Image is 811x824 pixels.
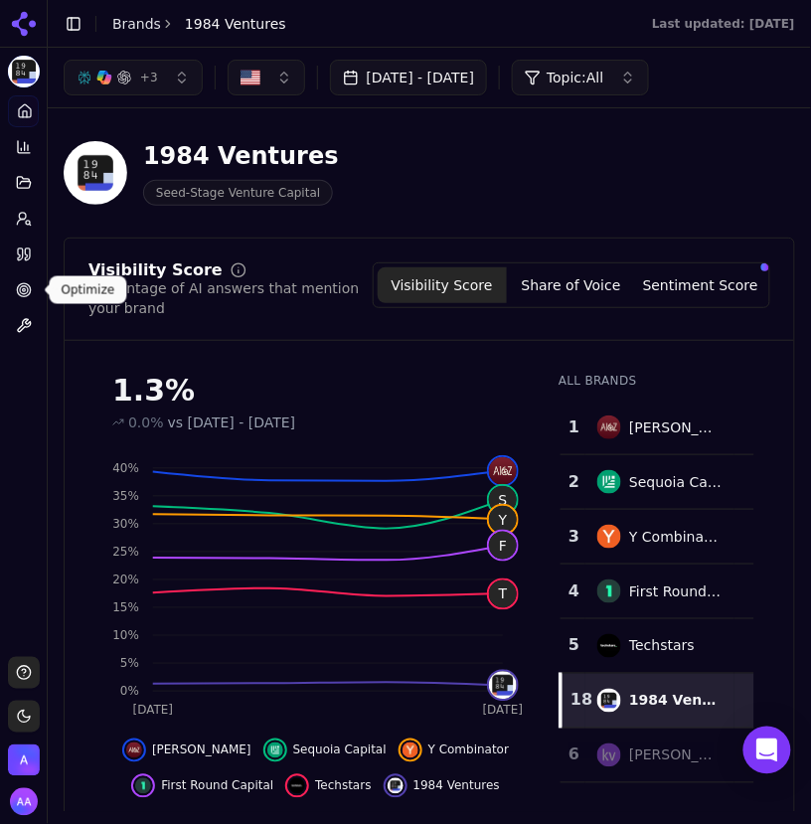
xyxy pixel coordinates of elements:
img: 1984 Ventures [64,141,127,205]
div: Sequoia Capital [629,472,723,492]
tspan: 10% [112,629,139,643]
button: Open organization switcher [8,744,40,776]
img: 1984 ventures [388,778,404,794]
button: Hide 1984 ventures data [384,774,500,798]
span: Techstars [315,778,371,794]
div: Open Intercom Messenger [743,727,791,774]
img: Alp Aysan [10,788,38,816]
div: [PERSON_NAME] [629,417,723,437]
button: Sentiment Score [636,267,765,303]
div: 18 [570,689,577,713]
tspan: 15% [112,601,139,615]
tspan: [DATE] [133,703,173,717]
tspan: 35% [112,490,139,504]
span: Y [489,506,517,534]
div: First Round Capital [629,581,723,601]
span: [PERSON_NAME] [152,742,251,758]
div: 5 [568,634,577,658]
span: S [489,486,517,514]
div: Techstars [629,636,695,656]
div: [PERSON_NAME] Ventures [629,745,723,765]
span: 1984 Ventures [413,778,500,794]
span: Topic: All [547,68,603,87]
div: 3 [568,525,577,549]
div: Optimize [49,276,126,304]
img: first round capital [597,579,621,603]
div: 31.4 % [738,518,810,538]
span: + 3 [140,70,158,85]
div: 32.1 % [738,463,810,483]
span: Sequoia Capital [293,742,387,758]
button: Hide first round capital data [131,774,273,798]
tspan: [DATE] [483,703,523,717]
button: Hide techstars data [285,774,371,798]
img: andreessen horowitz [489,457,517,485]
button: Hide y combinator data [399,739,509,762]
button: Current brand: 1984 Ventures [8,56,40,87]
img: 1984 ventures [597,689,621,713]
img: andreessen horowitz [126,742,142,758]
div: All Brands [559,373,754,389]
button: [DATE] - [DATE] [330,60,488,95]
div: 1 [568,415,577,439]
span: Y Combinator [428,742,509,758]
tspan: 30% [112,518,139,532]
div: 2 [568,470,577,494]
img: sequoia capital [597,470,621,494]
div: 11.2 % [738,791,810,811]
img: sequoia capital [267,742,283,758]
div: 1984 Ventures [143,140,339,172]
div: 6 [568,743,577,767]
img: andreessen horowitz [597,415,621,439]
div: Last updated: [DATE] [652,16,795,32]
div: Percentage of AI answers that mention your brand [88,278,373,318]
img: US [241,68,260,87]
tspan: 25% [112,546,139,560]
div: 24.3 % [738,573,810,592]
div: 38.6 % [738,409,810,428]
div: 1.3% [112,373,519,409]
div: Y Combinator [629,527,723,547]
img: techstars [289,778,305,794]
a: Brands [112,16,161,32]
img: khosla ventures [597,743,621,767]
tspan: 40% [112,461,139,475]
img: first round capital [135,778,151,794]
button: Hide andreessen horowitz data [122,739,251,762]
img: y combinator [403,742,418,758]
span: T [489,580,517,608]
button: Visibility Score [378,267,507,303]
img: Admin [8,744,40,776]
div: 17.6 % [738,627,810,647]
div: 1.3 % [738,682,810,702]
span: F [489,532,517,560]
img: techstars [597,634,621,658]
button: Hide sequoia capital data [263,739,387,762]
tspan: 0% [120,685,139,699]
div: 4 [568,579,577,603]
button: Share of Voice [507,267,636,303]
span: 1984 Ventures [185,14,286,34]
nav: breadcrumb [112,14,286,34]
div: 1984 Ventures [629,691,723,711]
span: 0.0% [128,412,164,432]
img: 1984 Ventures [8,56,40,87]
tspan: 20% [112,574,139,587]
button: Open user button [10,788,38,816]
span: First Round Capital [161,778,273,794]
img: y combinator [597,525,621,549]
span: Seed-Stage Venture Capital [143,180,333,206]
tspan: 5% [120,657,139,671]
div: Visibility Score [88,262,223,278]
span: vs [DATE] - [DATE] [168,412,296,432]
div: 11.7 % [738,737,810,756]
img: 1984 ventures [489,672,517,700]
